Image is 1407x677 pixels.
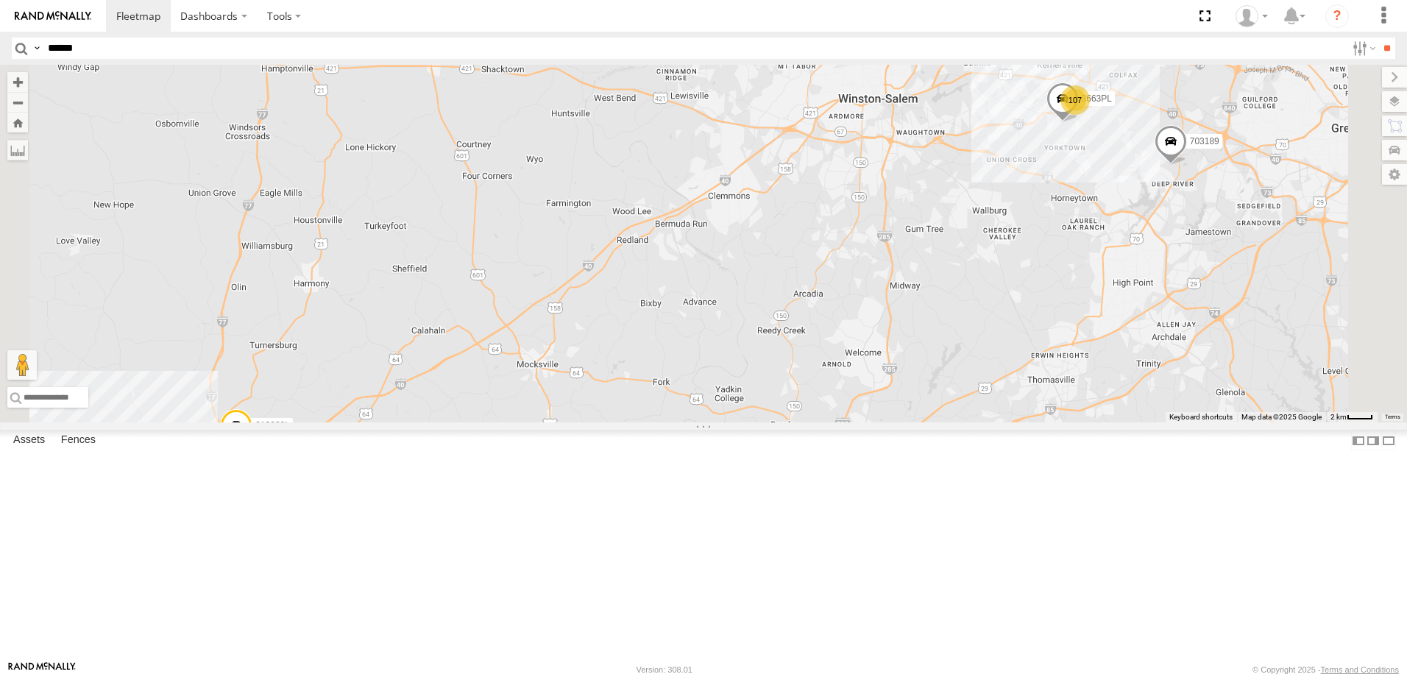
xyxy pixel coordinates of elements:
label: Search Query [31,38,43,59]
button: Map Scale: 2 km per 32 pixels [1326,412,1378,422]
label: Dock Summary Table to the Right [1366,430,1381,451]
label: Assets [6,430,52,451]
label: Map Settings [1382,164,1407,185]
label: Fences [54,430,103,451]
button: Zoom out [7,92,28,113]
a: Terms (opens in new tab) [1385,414,1400,420]
div: 107 [1060,85,1090,115]
span: 3663PL [1082,93,1112,104]
label: Dock Summary Table to the Left [1351,430,1366,451]
span: Map data ©2025 Google [1241,413,1322,421]
div: Bobby Garner [1230,5,1273,27]
button: Drag Pegman onto the map to open Street View [7,350,37,380]
div: Version: 308.01 [637,665,692,674]
button: Zoom Home [7,113,28,132]
span: 213880L [255,420,290,430]
span: 2 km [1330,413,1347,421]
label: Search Filter Options [1347,38,1378,59]
button: Keyboard shortcuts [1169,412,1233,422]
a: Terms and Conditions [1321,665,1399,674]
div: © Copyright 2025 - [1252,665,1399,674]
button: Zoom in [7,72,28,92]
label: Hide Summary Table [1381,430,1396,451]
label: Measure [7,140,28,160]
img: rand-logo.svg [15,11,91,21]
a: Visit our Website [8,662,76,677]
span: 703189 [1190,136,1219,146]
i: ? [1325,4,1349,28]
